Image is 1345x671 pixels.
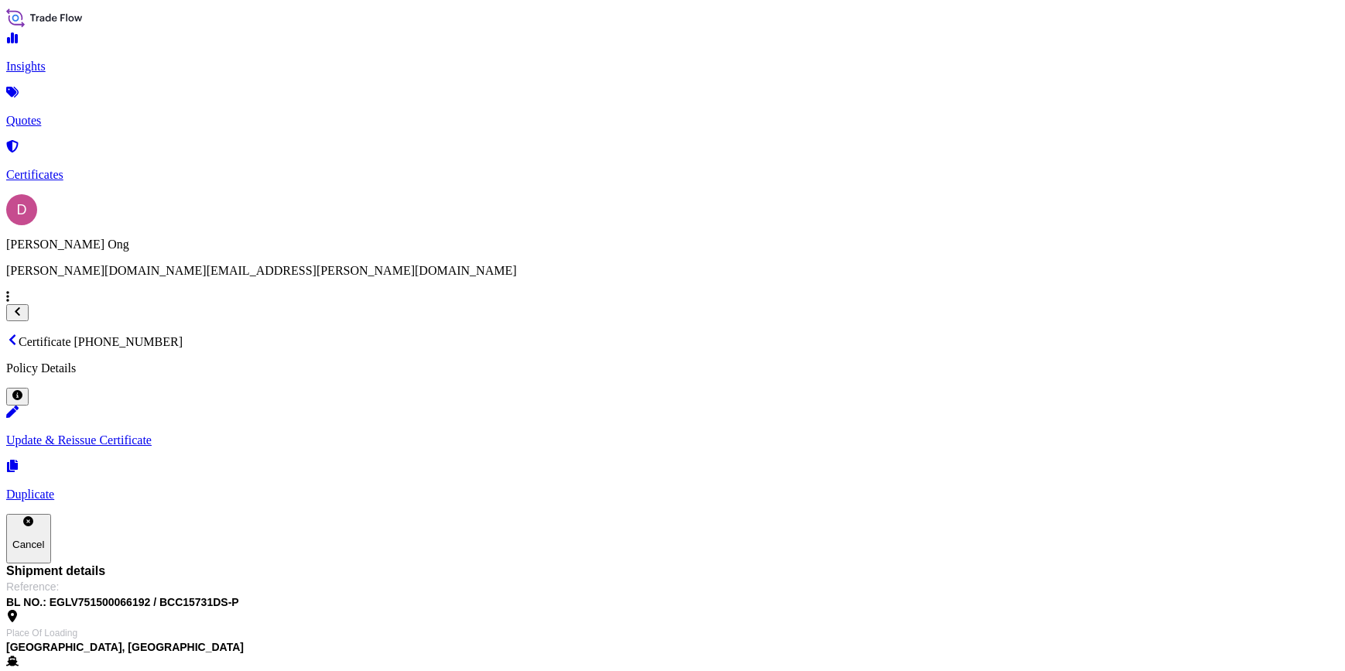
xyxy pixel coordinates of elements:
[6,433,1339,447] p: Update & Reissue Certificate
[6,627,77,639] span: Place of Loading
[6,334,1339,349] p: Certificate [PHONE_NUMBER]
[17,202,27,217] span: D
[6,264,1339,278] p: [PERSON_NAME][DOMAIN_NAME][EMAIL_ADDRESS][PERSON_NAME][DOMAIN_NAME]
[6,579,59,594] span: Reference :
[6,361,1339,375] p: Policy Details
[6,514,51,563] button: Cancel
[6,87,1339,128] a: Quotes
[6,488,1339,502] p: Duplicate
[6,114,1339,128] p: Quotes
[6,142,1339,182] a: Certificates
[6,33,1339,74] a: Insights
[12,539,45,550] p: Cancel
[6,639,244,655] span: [GEOGRAPHIC_DATA], [GEOGRAPHIC_DATA]
[6,407,1339,447] a: Update & Reissue Certificate
[6,461,1339,502] a: Duplicate
[6,563,1339,579] span: Shipment details
[6,594,1339,610] span: BL NO.: EGLV751500066192 / BCC15731DS-P
[6,60,1339,74] p: Insights
[6,168,1339,182] p: Certificates
[6,238,1339,252] p: [PERSON_NAME] Ong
